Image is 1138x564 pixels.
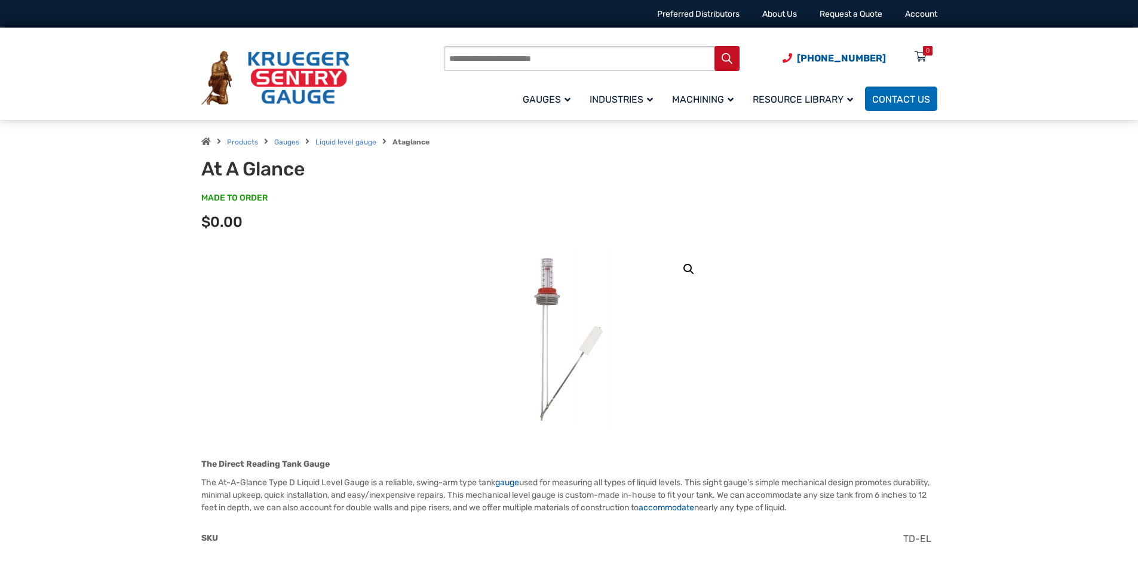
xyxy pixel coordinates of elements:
[865,87,937,111] a: Contact Us
[926,46,930,56] div: 0
[392,138,430,146] strong: Ataglance
[746,85,865,113] a: Resource Library
[639,503,694,513] a: accommodate
[227,138,258,146] a: Products
[201,192,268,204] span: MADE TO ORDER
[903,533,931,544] span: TD-EL
[274,138,299,146] a: Gauges
[657,9,740,19] a: Preferred Distributors
[495,477,519,488] a: gauge
[315,138,376,146] a: Liquid level gauge
[753,94,853,105] span: Resource Library
[201,51,349,106] img: Krueger Sentry Gauge
[783,51,886,66] a: Phone Number (920) 434-8860
[516,85,582,113] a: Gauges
[678,258,700,280] a: View full-screen image gallery
[665,85,746,113] a: Machining
[201,533,218,543] span: SKU
[523,94,570,105] span: Gauges
[762,9,797,19] a: About Us
[797,53,886,64] span: [PHONE_NUMBER]
[201,214,243,230] span: $0.00
[201,476,937,514] p: The At-A-Glance Type D Liquid Level Gauge is a reliable, swing-arm type tank used for measuring a...
[905,9,937,19] a: Account
[590,94,653,105] span: Industries
[820,9,882,19] a: Request a Quote
[582,85,665,113] a: Industries
[497,249,640,428] img: At A Glance
[201,459,330,469] strong: The Direct Reading Tank Gauge
[201,158,496,180] h1: At A Glance
[872,94,930,105] span: Contact Us
[672,94,734,105] span: Machining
